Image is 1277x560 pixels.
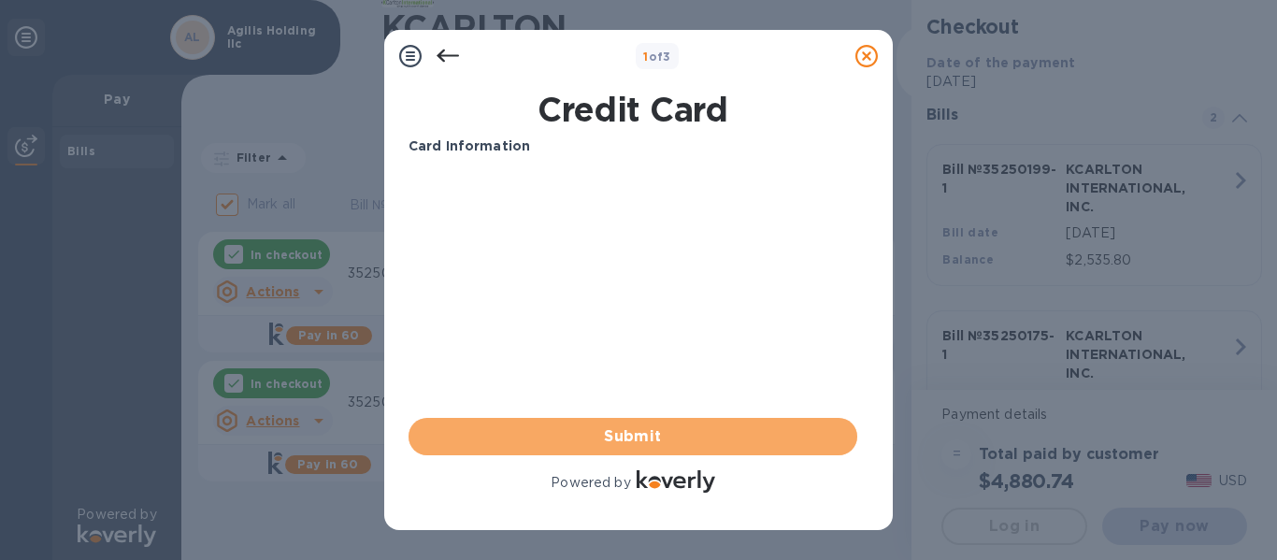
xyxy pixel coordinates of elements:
span: 1 [643,50,648,64]
b: Card Information [409,138,530,153]
h1: Credit Card [401,90,865,129]
button: Submit [409,418,857,455]
span: Submit [423,425,842,448]
p: Powered by [551,473,630,493]
img: Logo [637,470,715,493]
b: of 3 [643,50,671,64]
iframe: Your browser does not support iframes [409,171,857,311]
